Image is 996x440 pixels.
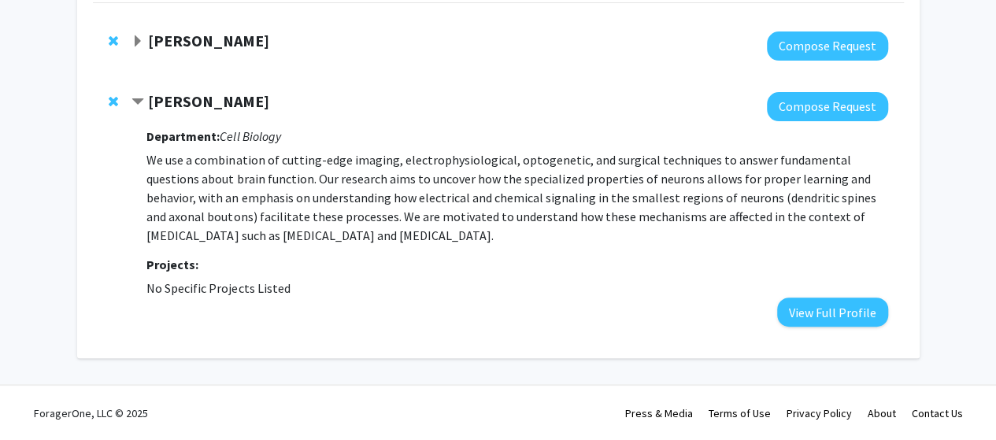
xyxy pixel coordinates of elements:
button: Compose Request to Matt Rowan [767,92,888,121]
button: Compose Request to Daniela Buccella [767,31,888,61]
a: Contact Us [912,406,963,420]
iframe: Chat [12,369,67,428]
span: No Specific Projects Listed [146,280,290,296]
button: View Full Profile [777,298,888,327]
p: We use a combination of cutting-edge imaging, electrophysiological, optogenetic, and surgical tec... [146,150,887,245]
span: Remove Daniela Buccella from bookmarks [109,35,118,47]
a: Terms of Use [709,406,771,420]
span: Remove Matt Rowan from bookmarks [109,95,118,108]
span: Contract Matt Rowan Bookmark [131,96,144,109]
a: Press & Media [625,406,693,420]
a: Privacy Policy [787,406,852,420]
strong: [PERSON_NAME] [148,31,269,50]
i: Cell Biology [220,128,280,144]
a: About [868,406,896,420]
strong: [PERSON_NAME] [148,91,269,111]
strong: Projects: [146,257,198,272]
span: Expand Daniela Buccella Bookmark [131,35,144,48]
strong: Department: [146,128,220,144]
